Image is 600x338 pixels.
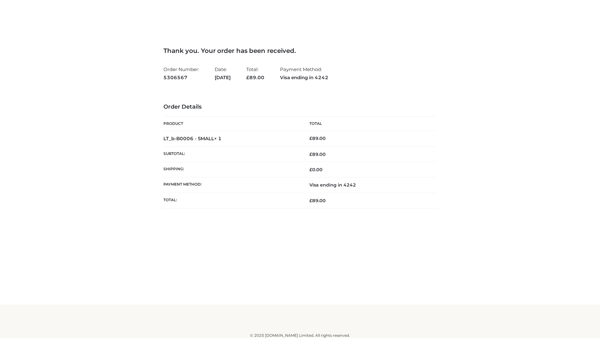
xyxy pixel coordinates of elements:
span: £ [309,198,312,203]
span: £ [246,74,249,80]
strong: Visa ending in 4242 [280,74,328,82]
li: Total: [246,64,264,83]
bdi: 89.00 [309,136,326,141]
strong: [DATE] [215,74,231,82]
strong: × 1 [214,136,222,141]
strong: 5306567 [163,74,199,82]
h3: Order Details [163,104,437,110]
strong: LT_b-B0006 - SMALL [163,136,222,141]
th: Product [163,117,300,131]
span: £ [309,151,312,157]
th: Payment method: [163,177,300,193]
li: Payment Method: [280,64,328,83]
th: Total [300,117,437,131]
th: Subtotal: [163,146,300,162]
h3: Thank you. Your order has been received. [163,47,437,54]
bdi: 0.00 [309,167,322,172]
td: Visa ending in 4242 [300,177,437,193]
span: £ [309,136,312,141]
li: Order Number: [163,64,199,83]
th: Total: [163,193,300,208]
span: £ [309,167,312,172]
th: Shipping: [163,162,300,177]
span: 89.00 [309,198,326,203]
span: 89.00 [309,151,326,157]
li: Date: [215,64,231,83]
span: 89.00 [246,74,264,80]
